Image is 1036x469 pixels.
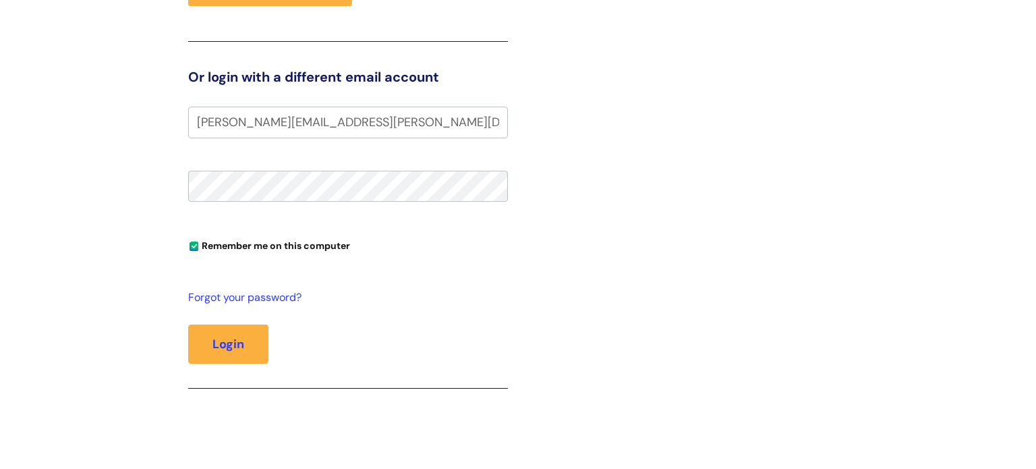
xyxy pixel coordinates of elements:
[188,107,508,138] input: Your e-mail address
[188,69,508,85] h3: Or login with a different email account
[188,288,501,308] a: Forgot your password?
[188,325,268,364] button: Login
[188,234,508,256] div: You can uncheck this option if you're logging in from a shared device
[190,242,198,251] input: Remember me on this computer
[188,237,350,252] label: Remember me on this computer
